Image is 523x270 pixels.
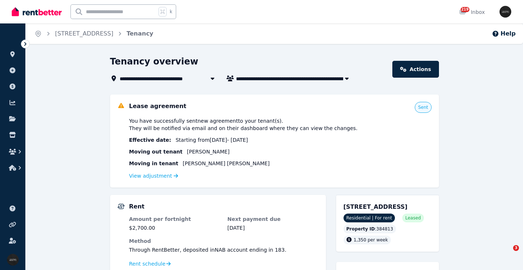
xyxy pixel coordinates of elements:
a: [STREET_ADDRESS] [55,30,113,37]
span: Moving in tenant [129,160,178,167]
span: [PERSON_NAME] [187,148,229,155]
span: Residential | For rent [344,214,395,222]
img: RentBetter [12,6,62,17]
h1: Tenancy overview [110,56,199,67]
span: k [170,9,172,15]
dt: Amount per fortnight [129,215,220,223]
span: [STREET_ADDRESS] [344,203,408,210]
span: 3 [513,245,519,251]
img: Rental Payments [117,204,125,209]
span: Property ID [346,226,375,232]
span: 219 [461,7,469,12]
span: Rent schedule [129,260,166,267]
h5: Lease agreement [129,102,186,111]
img: Iconic Realty Pty Ltd [500,6,511,18]
div: : 384813 [344,225,396,233]
span: Starting from [DATE] - [DATE] [175,136,248,144]
span: Sent [418,104,428,110]
span: Moving out tenant [129,148,183,155]
span: 1,350 per week [354,237,388,243]
h5: Rent [129,202,145,211]
span: Leased [405,215,421,221]
a: View adjustment [129,173,178,179]
dd: $2,700.00 [129,224,220,232]
span: Effective date : [129,136,171,144]
dd: [DATE] [228,224,319,232]
span: Through RentBetter , deposited in NAB account ending in 183 . [129,247,287,253]
dt: Method [129,237,319,245]
iframe: Intercom live chat [498,245,516,263]
span: [PERSON_NAME] [PERSON_NAME] [183,160,270,167]
span: You have successfully sent new agreement to your tenant(s) . They will be notified via email and ... [129,117,358,132]
button: Help [492,29,516,38]
img: Iconic Realty Pty Ltd [7,254,19,266]
a: Rent schedule [129,260,171,267]
a: Tenancy [127,30,153,37]
nav: Breadcrumb [26,23,162,44]
a: Actions [392,61,439,78]
div: Inbox [459,8,485,16]
dt: Next payment due [228,215,319,223]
